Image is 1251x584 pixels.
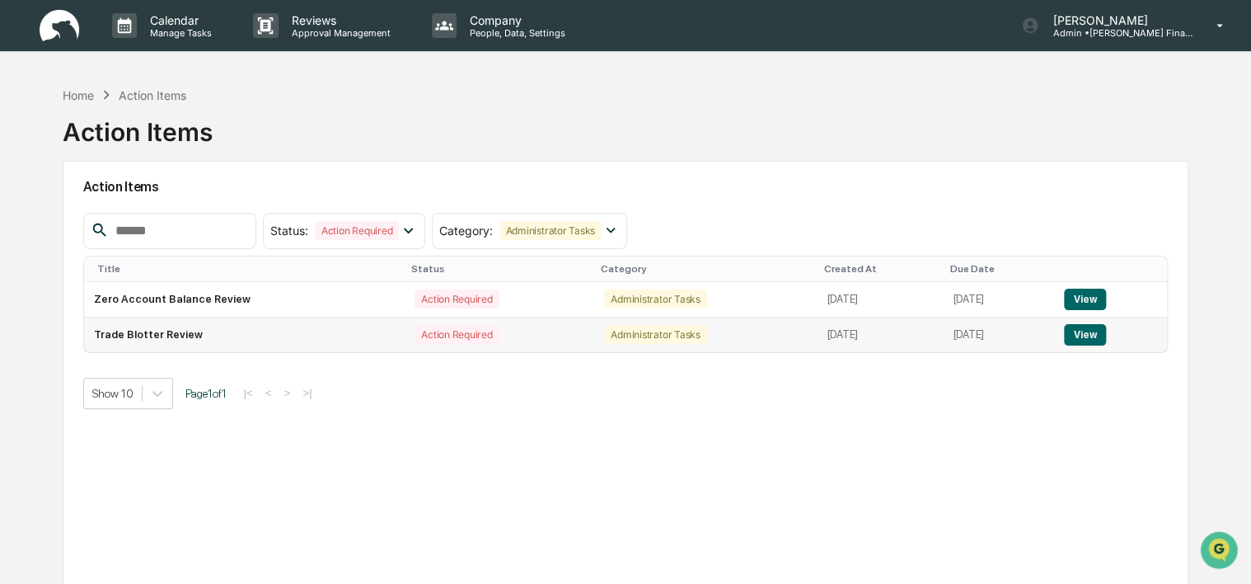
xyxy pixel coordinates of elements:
p: Approval Management [279,27,399,39]
div: Title [97,263,399,275]
div: Administrator Tasks [604,290,706,308]
td: [DATE] [817,318,943,352]
button: |< [239,386,258,400]
div: Administrator Tasks [604,325,706,344]
button: View [1064,324,1106,346]
td: [DATE] [817,282,943,318]
h2: Action Items [83,179,1168,195]
p: Admin • [PERSON_NAME] Financial [1039,27,1192,39]
p: How can we help? [16,35,300,61]
p: [PERSON_NAME] [1039,13,1192,27]
div: Status [411,263,588,275]
div: We're available if you need us! [56,143,208,156]
td: [DATE] [943,282,1054,318]
p: Manage Tasks [137,27,220,39]
div: 🔎 [16,241,30,254]
div: 🖐️ [16,210,30,223]
div: Home [63,88,94,102]
button: >| [298,386,316,400]
div: Action Items [119,88,186,102]
p: Company [457,13,574,27]
td: Zero Account Balance Review [84,282,405,318]
span: Category : [439,224,493,238]
button: > [279,386,296,400]
a: Powered byPylon [116,279,199,292]
p: People, Data, Settings [457,27,574,39]
div: 🗄️ [119,210,133,223]
a: 🗄️Attestations [113,201,211,231]
button: < [260,386,277,400]
button: Start new chat [280,131,300,151]
p: Reviews [279,13,399,27]
span: Attestations [136,208,204,224]
span: Data Lookup [33,239,104,256]
p: Calendar [137,13,220,27]
div: Action Required [415,325,499,344]
div: Action Required [415,290,499,308]
a: 🔎Data Lookup [10,233,110,262]
button: View [1064,289,1106,310]
div: Administrator Tasks [499,221,602,240]
span: Preclearance [33,208,106,224]
div: Due Date [949,263,1047,275]
span: Status : [270,224,308,238]
img: logo [40,10,79,42]
td: Trade Blotter Review [84,318,405,352]
a: 🖐️Preclearance [10,201,113,231]
img: 1746055101610-c473b297-6a78-478c-a979-82029cc54cd1 [16,126,46,156]
span: Page 1 of 1 [185,387,227,400]
span: Pylon [164,280,199,292]
div: Action Required [315,221,399,240]
iframe: Open customer support [1198,530,1243,574]
div: Action Items [63,104,213,147]
div: Category [601,263,810,275]
td: [DATE] [943,318,1054,352]
a: View [1064,293,1106,305]
div: Created At [823,263,936,275]
a: View [1064,328,1106,341]
div: Start new chat [56,126,270,143]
